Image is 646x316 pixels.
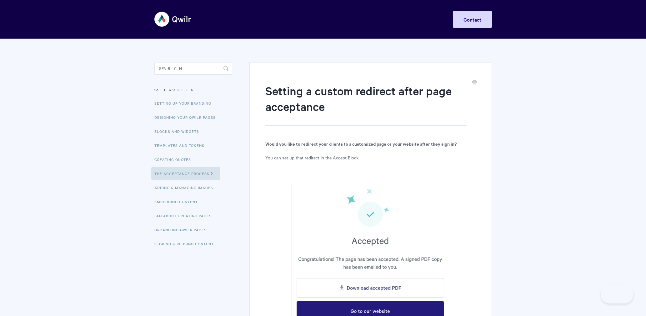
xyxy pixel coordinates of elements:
[154,97,216,109] a: Setting up your Branding
[265,140,457,147] b: Would you like to redirect your clients to a customized page or your website after they sign in?
[601,285,633,303] iframe: Toggle Customer Support
[154,8,192,31] img: Qwilr Help Center
[154,139,209,152] a: Templates and Tokens
[265,83,466,126] h1: Setting a custom redirect after page acceptance
[154,62,232,75] input: Search
[154,181,218,194] a: Adding & Managing Images
[154,238,218,250] a: Storing & Reusing Content
[154,153,196,166] a: Creating Quotes
[151,167,220,180] a: The Acceptance Process
[154,111,220,123] a: Designing Your Qwilr Pages
[154,84,232,95] h3: Categories
[154,195,203,208] a: Embedding Content
[453,11,492,28] a: Contact
[154,209,216,222] a: FAQ About Creating Pages
[154,223,211,236] a: Organizing Qwilr Pages
[265,154,476,161] p: You can set up that redirect in the Accept Block.
[472,79,477,86] a: Print this Article
[154,125,204,138] a: Blocks and Widgets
